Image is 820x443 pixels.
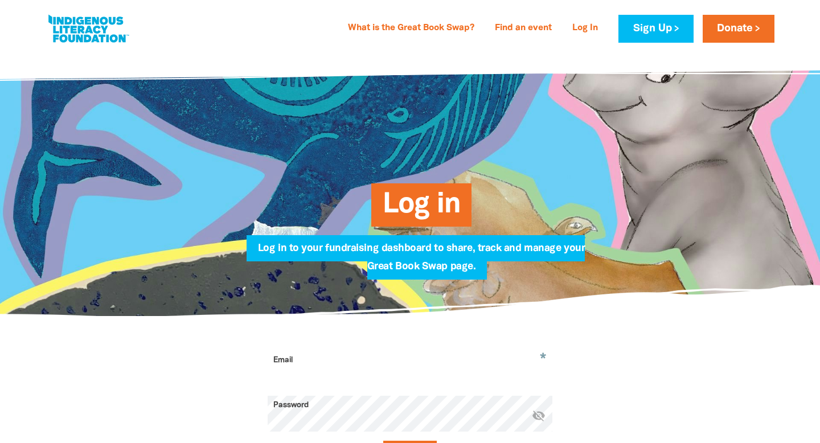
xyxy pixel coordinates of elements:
i: Hide password [532,409,546,423]
a: Find an event [488,19,559,38]
a: Sign Up [618,15,693,43]
a: Donate [703,15,774,43]
a: Log In [565,19,605,38]
span: Log in to your fundraising dashboard to share, track and manage your Great Book Swap page. [258,244,585,280]
span: Log in [383,192,461,227]
a: What is the Great Book Swap? [341,19,481,38]
button: visibility_off [532,409,546,424]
